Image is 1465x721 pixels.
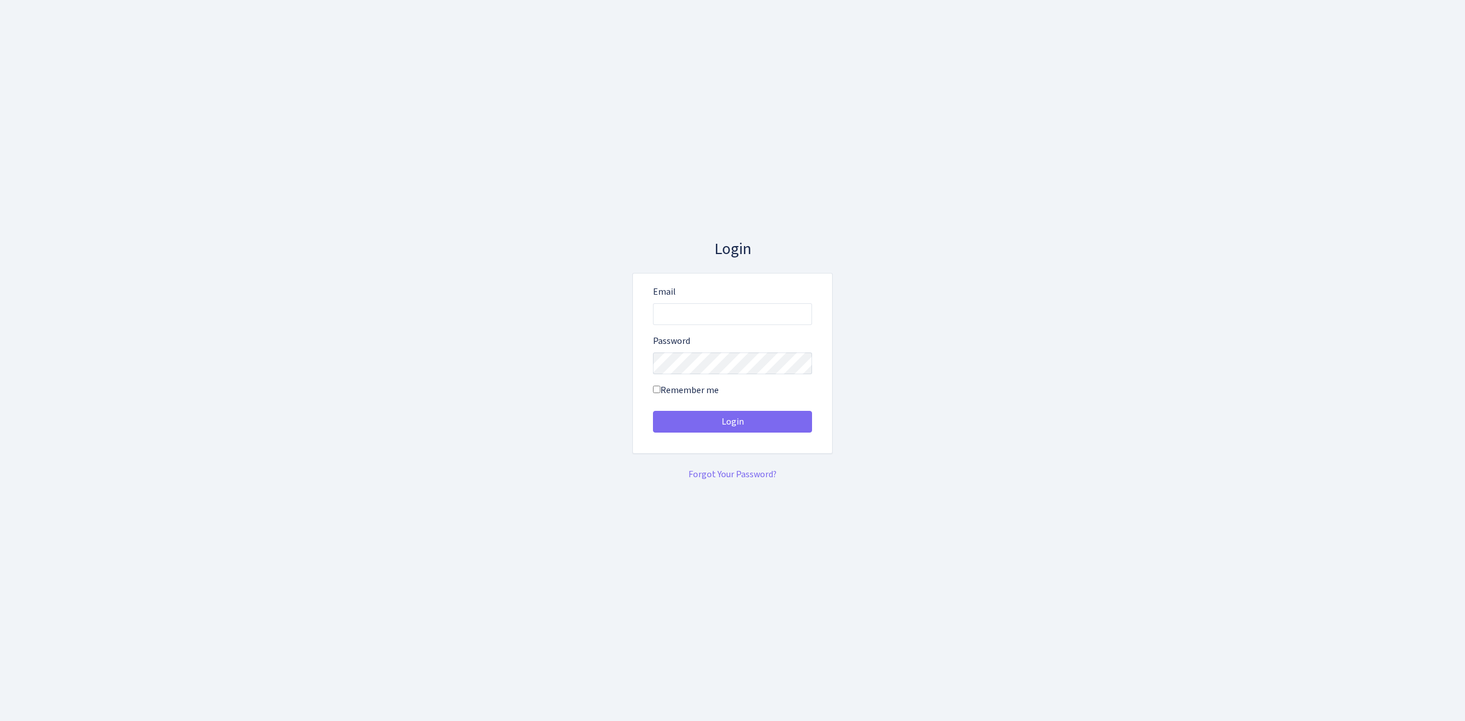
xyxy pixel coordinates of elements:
[653,386,660,393] input: Remember me
[653,383,719,397] label: Remember me
[653,411,812,433] button: Login
[653,285,676,299] label: Email
[653,334,690,348] label: Password
[688,468,777,481] a: Forgot Your Password?
[632,240,833,259] h3: Login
